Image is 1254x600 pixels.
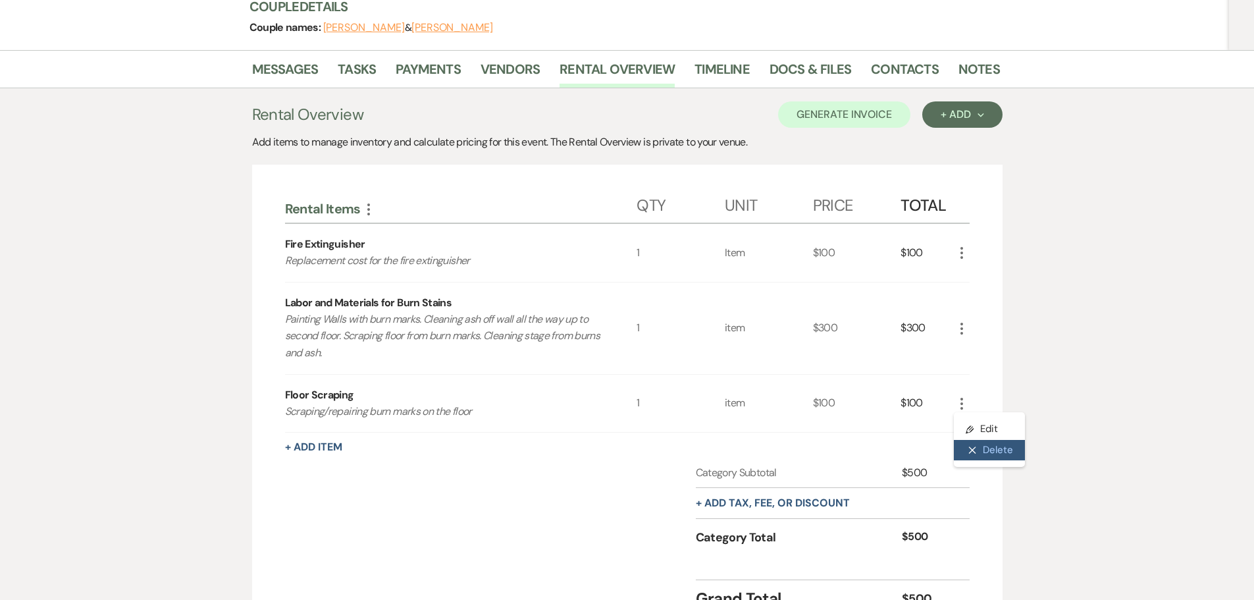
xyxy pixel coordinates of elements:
[725,183,813,223] div: Unit
[696,465,902,481] div: Category Subtotal
[941,109,983,120] div: + Add
[249,20,323,34] span: Couple names:
[637,375,725,433] div: 1
[813,224,901,282] div: $100
[813,375,901,433] div: $100
[637,183,725,223] div: Qty
[901,183,953,223] div: Total
[902,465,953,481] div: $500
[871,59,939,88] a: Contacts
[813,283,901,374] div: $300
[954,419,1025,440] button: Edit
[285,442,342,452] button: + Add Item
[813,183,901,223] div: Price
[725,375,813,433] div: item
[694,59,750,88] a: Timeline
[285,311,602,362] p: Painting Walls with burn marks. Cleaning ash off wall all the way up to second floor. Scraping fl...
[778,101,910,128] button: Generate Invoice
[901,375,953,433] div: $100
[252,134,1003,150] div: Add items to manage inventory and calculate pricing for this event. The Rental Overview is privat...
[481,59,540,88] a: Vendors
[411,22,493,33] button: [PERSON_NAME]
[396,59,461,88] a: Payments
[637,224,725,282] div: 1
[285,252,602,269] p: Replacement cost for the fire extinguisher
[901,283,953,374] div: $300
[338,59,376,88] a: Tasks
[285,295,452,311] div: Labor and Materials for Burn Stains
[285,200,637,217] div: Rental Items
[285,387,354,403] div: Floor Scraping
[252,59,319,88] a: Messages
[696,498,850,508] button: + Add tax, fee, or discount
[770,59,851,88] a: Docs & Files
[958,59,1000,88] a: Notes
[725,224,813,282] div: Item
[922,101,1002,128] button: + Add
[725,283,813,374] div: item
[954,440,1025,461] button: Delete
[637,283,725,374] div: 1
[902,529,953,547] div: $500
[696,529,902,547] div: Category Total
[323,21,493,34] span: &
[901,224,953,282] div: $100
[285,236,365,252] div: Fire Extinguisher
[252,103,363,126] h3: Rental Overview
[323,22,405,33] button: [PERSON_NAME]
[285,403,602,420] p: Scraping/repairing burn marks on the floor
[560,59,675,88] a: Rental Overview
